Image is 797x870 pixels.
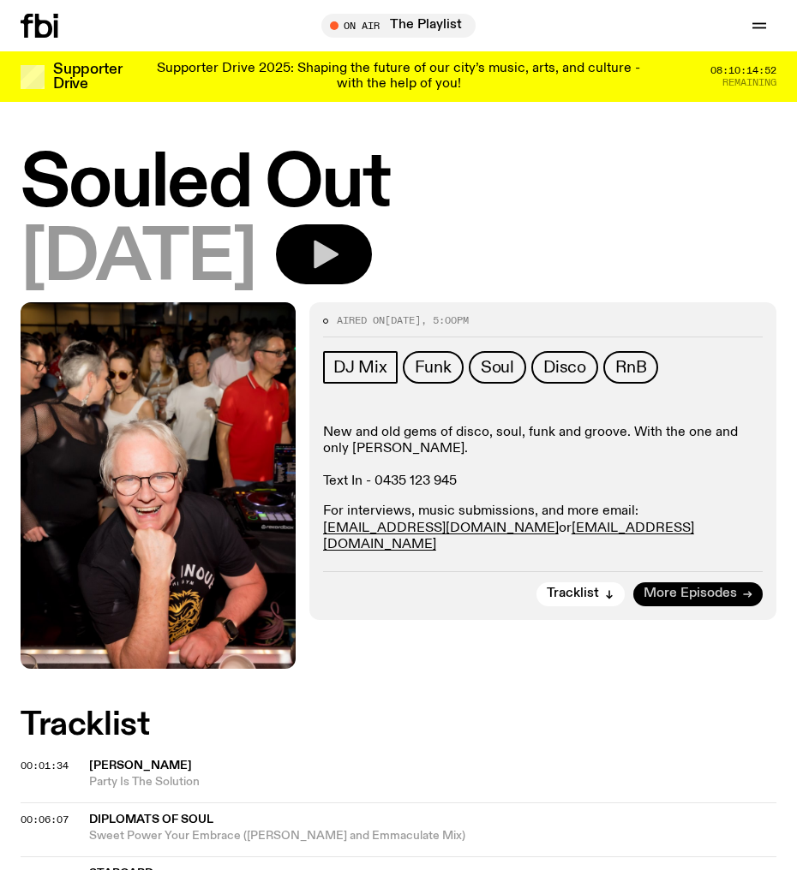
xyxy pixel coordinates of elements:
h1: Souled Out [21,150,776,219]
p: For interviews, music submissions, and more email: or [323,504,763,553]
span: 00:01:34 [21,759,69,772]
span: , 5:00pm [421,313,469,327]
span: Remaining [722,78,776,87]
h2: Tracklist [21,710,776,741]
h3: Supporter Drive [53,63,122,92]
span: Diplomats of Soul [89,813,213,825]
span: Soul [481,358,514,377]
button: On AirThe Playlist [321,14,476,38]
p: Supporter Drive 2025: Shaping the future of our city’s music, arts, and culture - with the help o... [144,62,653,92]
a: Soul [469,351,526,384]
span: Aired on [337,313,385,327]
span: Tracklist [547,587,599,600]
span: More Episodes [644,587,737,600]
span: Disco [543,358,586,377]
button: 00:06:07 [21,815,69,825]
a: DJ Mix [323,351,398,384]
span: 08:10:14:52 [710,66,776,75]
button: 00:01:34 [21,761,69,771]
span: DJ Mix [333,358,387,377]
a: Funk [403,351,464,384]
a: More Episodes [633,582,763,606]
span: Party Is The Solution [89,774,776,790]
p: New and old gems of disco, soul, funk and groove. With the one and only [PERSON_NAME]. Text In - ... [323,425,763,491]
span: RnB [615,358,646,377]
a: [EMAIL_ADDRESS][DOMAIN_NAME] [323,521,559,535]
span: [DATE] [21,224,255,294]
span: [PERSON_NAME] [89,760,192,772]
span: Sweet Power Your Embrace ([PERSON_NAME] and Emmaculate Mix) [89,828,776,844]
a: [EMAIL_ADDRESS][DOMAIN_NAME] [323,521,694,551]
a: Disco [531,351,598,384]
span: [DATE] [385,313,421,327]
span: Funk [415,358,452,377]
button: Tracklist [536,582,625,606]
a: RnB [603,351,658,384]
span: 00:06:07 [21,813,69,826]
